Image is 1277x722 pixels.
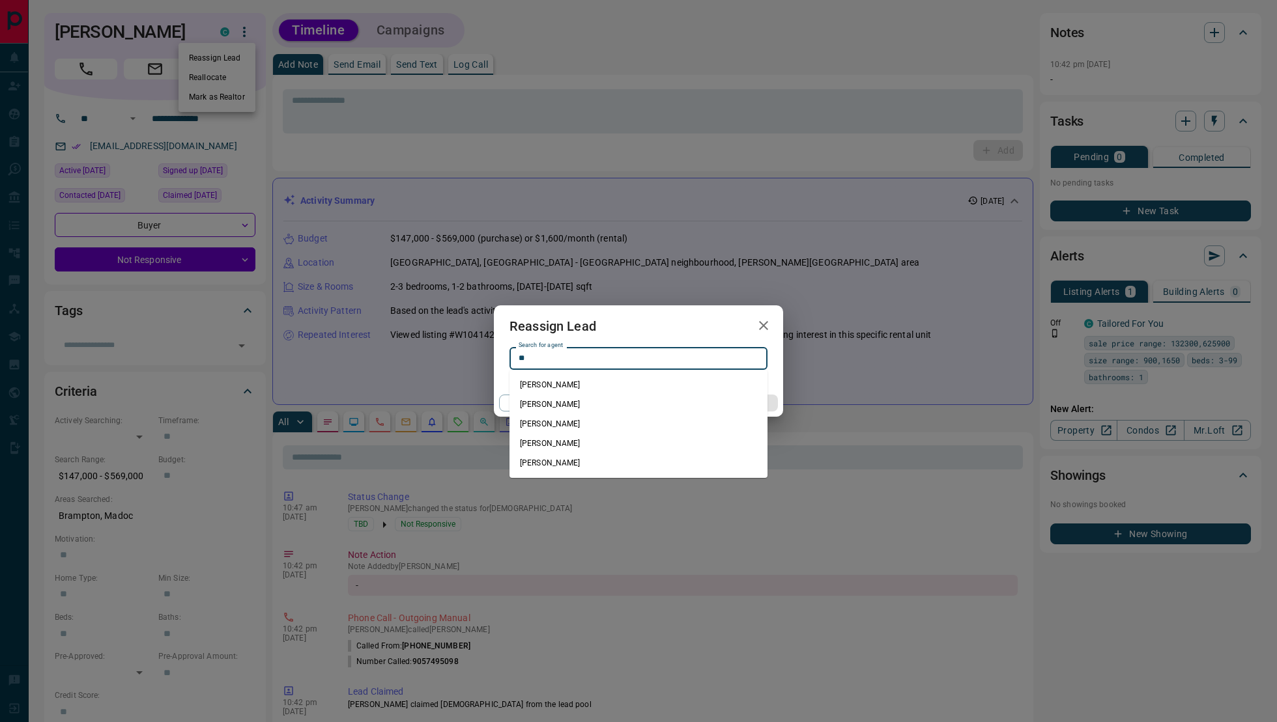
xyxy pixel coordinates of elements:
[509,375,768,395] li: [PERSON_NAME]
[509,434,768,453] li: [PERSON_NAME]
[509,453,768,473] li: [PERSON_NAME]
[499,395,610,411] button: Cancel
[509,395,768,414] li: [PERSON_NAME]
[519,341,563,350] label: Search for agent
[509,414,768,434] li: [PERSON_NAME]
[494,305,612,347] h2: Reassign Lead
